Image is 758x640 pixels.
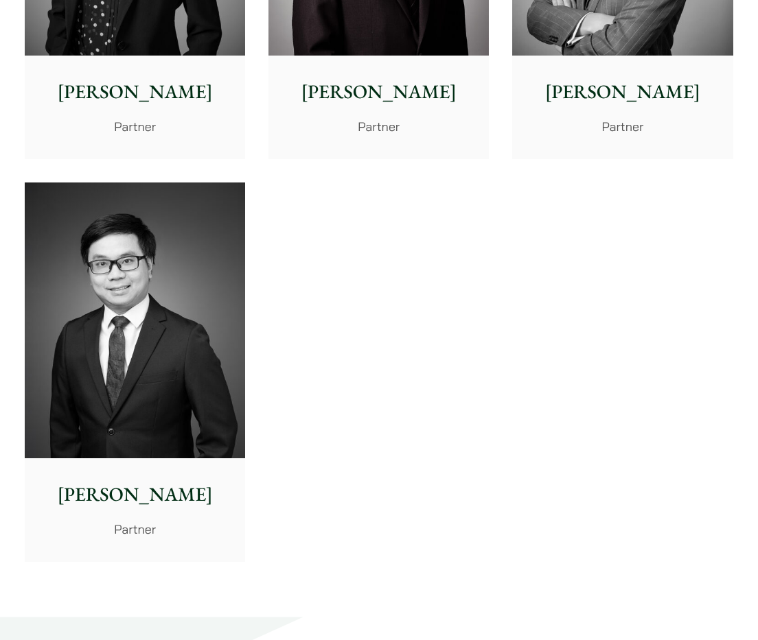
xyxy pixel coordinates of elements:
a: [PERSON_NAME] Partner [25,182,245,562]
p: Partner [36,520,234,538]
p: [PERSON_NAME] [36,480,234,509]
p: [PERSON_NAME] [36,78,234,106]
p: Partner [279,117,478,136]
p: Partner [36,117,234,136]
p: [PERSON_NAME] [279,78,478,106]
p: [PERSON_NAME] [523,78,722,106]
p: Partner [523,117,722,136]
